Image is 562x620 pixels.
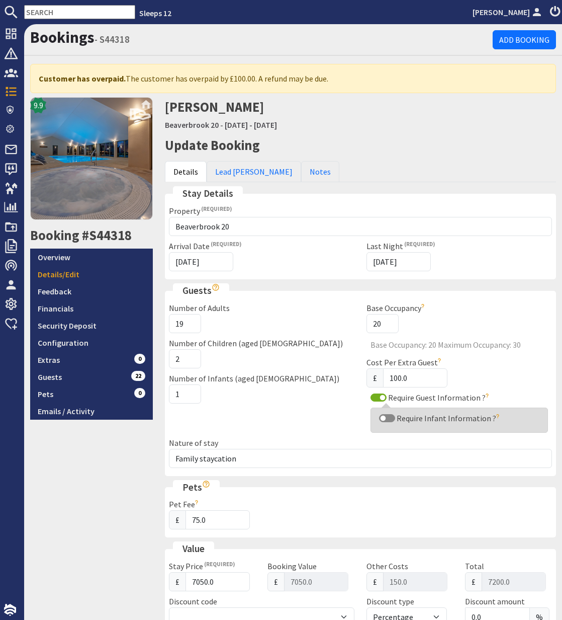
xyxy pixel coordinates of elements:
[173,541,214,556] legend: Value
[212,283,220,291] i: Show hints
[24,5,135,19] input: SEARCH
[34,99,43,111] span: 9.9
[366,368,384,387] span: £
[366,241,435,251] label: Last Night
[95,34,130,45] small: - S44318
[165,120,219,130] a: Beaverbrook 20
[395,413,502,423] label: Require Infant Information ?
[493,30,556,49] a: Add Booking
[165,97,422,133] h2: [PERSON_NAME]
[366,596,414,606] label: Discount type
[4,604,16,616] img: staytech_i_w-64f4e8e9ee0a9c174fd5317b4b171b261742d2d393467e5bdba4413f4f884c10.svg
[366,341,552,349] span: Base Occupancy: 20 Maximum Occupancy: 30
[225,120,277,130] a: [DATE] - [DATE]
[169,572,186,591] span: £
[134,354,145,364] span: 0
[169,561,235,571] label: Stay Price
[30,317,153,334] a: Security Deposit
[387,393,491,403] label: Require Guest Information ?
[173,283,229,298] legend: Guests
[202,480,210,488] i: Show hints
[301,161,339,182] a: Notes
[173,186,243,201] legend: Stay Details
[30,300,153,317] a: Financials
[134,388,145,398] span: 0
[30,249,153,266] a: Overview
[30,266,153,283] a: Details/Edit
[366,561,408,571] label: Other Costs
[366,303,427,313] label: Base Occupancy
[366,357,443,367] label: Cost Per Extra Guest
[131,371,145,381] span: 22
[169,373,339,383] label: Number of Infants (aged [DEMOGRAPHIC_DATA])
[39,73,126,84] strong: Customer has overpaid.
[165,161,207,182] a: Details
[30,227,153,244] h2: Booking #S44318
[30,64,556,93] div: The customer has overpaid by £100.00. A refund may be due.
[30,334,153,351] a: Configuration
[30,385,153,403] a: Pets0
[465,572,482,591] span: £
[30,97,153,220] img: Beaverbrook 20's icon
[169,303,230,313] label: Number of Adults
[207,161,301,182] a: Lead [PERSON_NAME]
[169,338,343,348] label: Number of Children (aged [DEMOGRAPHIC_DATA])
[169,499,201,509] label: Pet Fee
[30,97,153,227] a: 9.9
[465,596,525,606] label: Discount amount
[30,403,153,420] a: Emails / Activity
[30,351,153,368] a: Extras0
[267,572,285,591] span: £
[165,137,556,153] h2: Update Booking
[366,572,384,591] span: £
[169,241,241,251] label: Arrival Date
[173,480,220,495] legend: Pets
[267,561,317,571] label: Booking Value
[169,438,218,448] label: Nature of stay
[473,6,544,18] a: [PERSON_NAME]
[169,596,217,606] label: Discount code
[169,510,186,529] span: £
[465,561,484,571] label: Total
[30,27,95,47] a: Bookings
[30,368,153,385] a: Guests22
[169,206,232,216] label: Property
[220,120,223,130] span: -
[139,8,171,18] a: Sleeps 12
[30,283,153,300] a: Feedback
